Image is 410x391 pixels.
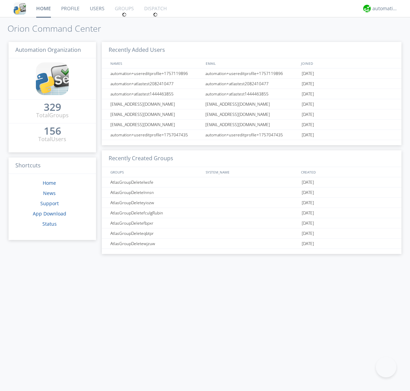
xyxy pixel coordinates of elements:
div: [EMAIL_ADDRESS][DOMAIN_NAME] [204,109,300,119]
iframe: Toggle Customer Support [376,357,396,377]
div: automation+atlastest1444463855 [204,89,300,99]
span: [DATE] [302,218,314,228]
a: Home [43,180,56,186]
a: Support [40,200,59,207]
div: [EMAIL_ADDRESS][DOMAIN_NAME] [109,99,203,109]
span: [DATE] [302,89,314,99]
div: Total Groups [36,111,69,119]
h3: Recently Added Users [102,42,401,59]
a: automation+usereditprofile+1757047435automation+usereditprofile+1757047435[DATE] [102,130,401,140]
div: CREATED [299,167,395,177]
div: 156 [44,127,61,134]
span: [DATE] [302,187,314,198]
a: 329 [44,104,61,111]
a: AtlasGroupDeletefculgRubin[DATE] [102,208,401,218]
div: AtlasGroupDeletewjzuw [109,239,203,249]
span: [DATE] [302,130,314,140]
a: automation+atlastest2082410477automation+atlastest2082410477[DATE] [102,79,401,89]
div: automation+atlastest2082410477 [204,79,300,89]
h3: Shortcuts [9,157,96,174]
span: [DATE] [302,177,314,187]
div: [EMAIL_ADDRESS][DOMAIN_NAME] [204,120,300,130]
span: [DATE] [302,69,314,79]
a: [EMAIL_ADDRESS][DOMAIN_NAME][EMAIL_ADDRESS][DOMAIN_NAME][DATE] [102,109,401,120]
a: AtlasGroupDeletefbpxr[DATE] [102,218,401,228]
div: Total Users [38,135,66,143]
span: [DATE] [302,239,314,249]
div: GROUPS [109,167,202,177]
div: [EMAIL_ADDRESS][DOMAIN_NAME] [204,99,300,109]
div: AtlasGroupDeletelnnsn [109,187,203,197]
div: AtlasGroupDeletefculgRubin [109,208,203,218]
div: automation+atlastest2082410477 [109,79,203,89]
span: [DATE] [302,109,314,120]
img: cddb5a64eb264b2086981ab96f4c1ba7 [36,62,69,95]
div: EMAIL [204,58,299,68]
span: [DATE] [302,79,314,89]
img: spin.svg [153,12,158,17]
a: [EMAIL_ADDRESS][DOMAIN_NAME][EMAIL_ADDRESS][DOMAIN_NAME][DATE] [102,120,401,130]
img: cddb5a64eb264b2086981ab96f4c1ba7 [14,2,26,15]
a: automation+atlastest1444463855automation+atlastest1444463855[DATE] [102,89,401,99]
div: [EMAIL_ADDRESS][DOMAIN_NAME] [109,120,203,130]
div: automation+atlas [372,5,398,12]
img: d2d01cd9b4174d08988066c6d424eccd [363,5,371,12]
a: AtlasGroupDeleteyiozw[DATE] [102,198,401,208]
img: spin.svg [122,12,127,17]
a: [EMAIL_ADDRESS][DOMAIN_NAME][EMAIL_ADDRESS][DOMAIN_NAME][DATE] [102,99,401,109]
div: AtlasGroupDeleteyiozw [109,198,203,208]
a: AtlasGroupDeletewjzuw[DATE] [102,239,401,249]
span: [DATE] [302,228,314,239]
div: automation+usereditprofile+1757047435 [109,130,203,140]
div: automation+atlastest1444463855 [109,89,203,99]
div: 329 [44,104,61,110]
div: JOINED [299,58,395,68]
div: AtlasGroupDeleteqbtpr [109,228,203,238]
span: [DATE] [302,198,314,208]
div: SYSTEM_NAME [204,167,299,177]
span: Automation Organization [15,46,81,54]
div: NAMES [109,58,202,68]
a: Status [42,221,57,227]
a: AtlasGroupDeleteqbtpr[DATE] [102,228,401,239]
a: App Download [33,210,66,217]
span: [DATE] [302,99,314,109]
div: automation+usereditprofile+1757119896 [204,69,300,78]
div: AtlasGroupDeletefbpxr [109,218,203,228]
a: 156 [44,127,61,135]
a: AtlasGroupDeletelnnsn[DATE] [102,187,401,198]
div: automation+usereditprofile+1757119896 [109,69,203,78]
div: AtlasGroupDeletelwsfe [109,177,203,187]
div: automation+usereditprofile+1757047435 [204,130,300,140]
span: [DATE] [302,120,314,130]
a: AtlasGroupDeletelwsfe[DATE] [102,177,401,187]
a: automation+usereditprofile+1757119896automation+usereditprofile+1757119896[DATE] [102,69,401,79]
a: News [43,190,56,196]
h3: Recently Created Groups [102,150,401,167]
span: [DATE] [302,208,314,218]
div: [EMAIL_ADDRESS][DOMAIN_NAME] [109,109,203,119]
